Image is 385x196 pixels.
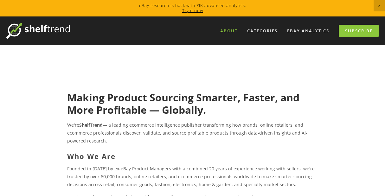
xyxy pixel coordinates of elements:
strong: ShelfTrend [79,122,103,128]
a: eBay Analytics [283,26,333,36]
div: Categories [243,26,282,36]
a: Subscribe [339,25,379,37]
img: ShelfTrend [6,23,70,39]
strong: Making Product Sourcing Smarter, Faster, and More Profitable — Globally. [67,91,302,116]
p: We're — a leading ecommerce intelligence publisher transforming how brands, online retailers, and... [67,121,318,145]
p: Founded in [DATE] by ex-eBay Product Managers with a combined 20 years of experience working with... [67,165,318,189]
a: Try it now [182,8,203,13]
a: About [216,26,242,36]
strong: Who We Are [67,151,116,161]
